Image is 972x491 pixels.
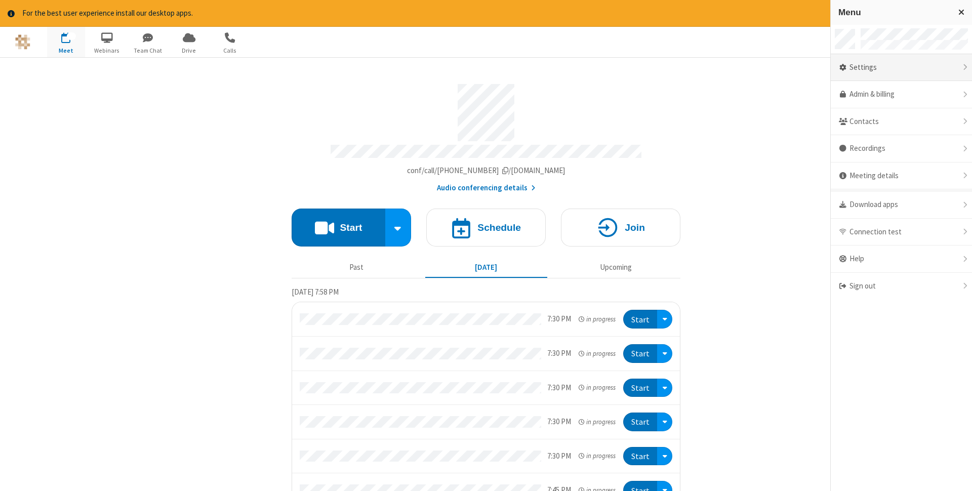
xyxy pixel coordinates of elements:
button: Start [623,413,657,431]
button: Start [623,344,657,363]
button: Start [623,310,657,329]
span: Calls [211,46,249,55]
img: QA Selenium DO NOT DELETE OR CHANGE [15,34,30,50]
div: Start conference options [385,209,412,247]
button: Past [296,258,418,277]
span: Copy my meeting room link [407,166,565,175]
button: Start [623,379,657,397]
div: Connection test [831,219,972,246]
div: Open menu [657,310,672,329]
div: 7:30 PM [547,348,571,359]
div: Contacts [831,108,972,136]
div: Download apps [831,191,972,219]
button: [DATE] [425,258,547,277]
button: Audio conferencing details [437,182,536,194]
div: Open menu [657,379,672,397]
div: 7:30 PM [547,451,571,462]
a: Admin & billing [831,81,972,108]
em: in progress [579,314,616,324]
em: in progress [579,349,616,358]
h4: Join [625,223,645,232]
div: Open menu [657,447,672,466]
div: Open menu [829,27,972,57]
h4: Schedule [477,223,521,232]
em: in progress [579,451,616,461]
div: For the best user experience install our desktop apps. [22,8,888,19]
div: 7:30 PM [547,382,571,394]
button: Start [292,209,385,247]
section: Account details [292,76,680,193]
button: Join [561,209,680,247]
em: in progress [579,417,616,427]
div: Help [831,245,972,273]
button: Upcoming [555,258,677,277]
button: Logo [4,27,42,57]
div: Settings [831,54,972,81]
span: Drive [170,46,208,55]
button: Copy my meeting room linkCopy my meeting room link [407,165,565,177]
div: 7:30 PM [547,313,571,325]
div: Meeting details [831,162,972,190]
div: Sign out [831,273,972,300]
div: Recordings [831,135,972,162]
span: [DATE] 7:58 PM [292,287,339,297]
button: Schedule [426,209,546,247]
em: in progress [579,383,616,392]
span: Meet [47,46,85,55]
span: Webinars [88,46,126,55]
button: Start [623,447,657,466]
div: Open menu [657,344,672,363]
iframe: Chat [947,465,964,484]
div: 7:30 PM [547,416,571,428]
div: 12 [67,32,76,40]
span: Team Chat [129,46,167,55]
div: Open menu [657,413,672,431]
h4: Start [340,223,362,232]
h3: Menu [838,8,949,17]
